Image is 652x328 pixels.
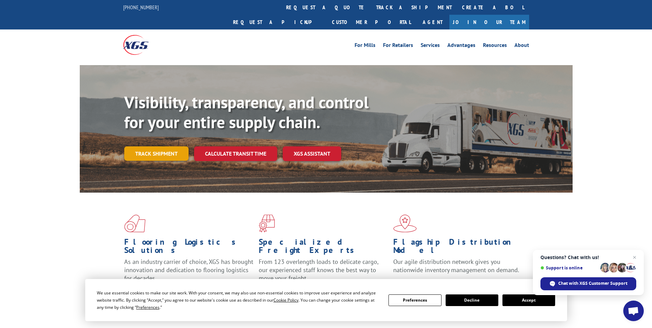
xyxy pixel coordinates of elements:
[447,42,475,50] a: Advantages
[558,280,627,287] span: Chat with XGS Customer Support
[449,15,529,29] a: Join Our Team
[514,42,529,50] a: About
[416,15,449,29] a: Agent
[393,215,417,232] img: xgs-icon-flagship-distribution-model-red
[124,238,254,258] h1: Flooring Logistics Solutions
[630,253,639,262] span: Close chat
[136,304,159,310] span: Preferences
[383,42,413,50] a: For Retailers
[483,42,507,50] a: Resources
[124,215,145,232] img: xgs-icon-total-supply-chain-intelligence-red
[393,238,523,258] h1: Flagship Distribution Model
[540,265,598,270] span: Support is online
[446,294,498,306] button: Decline
[540,255,636,260] span: Questions? Chat with us!
[327,15,416,29] a: Customer Portal
[421,42,440,50] a: Services
[283,146,341,161] a: XGS ASSISTANT
[393,258,519,274] span: Our agile distribution network gives you nationwide inventory management on demand.
[194,146,277,161] a: Calculate transit time
[388,294,441,306] button: Preferences
[97,289,380,311] div: We use essential cookies to make our site work. With your consent, we may also use non-essential ...
[124,92,369,133] b: Visibility, transparency, and control for your entire supply chain.
[259,215,275,232] img: xgs-icon-focused-on-flooring-red
[259,238,388,258] h1: Specialized Freight Experts
[228,15,327,29] a: Request a pickup
[273,297,298,303] span: Cookie Policy
[355,42,375,50] a: For Mills
[124,258,253,282] span: As an industry carrier of choice, XGS has brought innovation and dedication to flooring logistics...
[259,258,388,288] p: From 123 overlength loads to delicate cargo, our experienced staff knows the best way to move you...
[123,4,159,11] a: [PHONE_NUMBER]
[85,279,567,321] div: Cookie Consent Prompt
[502,294,555,306] button: Accept
[540,277,636,290] div: Chat with XGS Customer Support
[124,146,189,161] a: Track shipment
[623,301,644,321] div: Open chat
